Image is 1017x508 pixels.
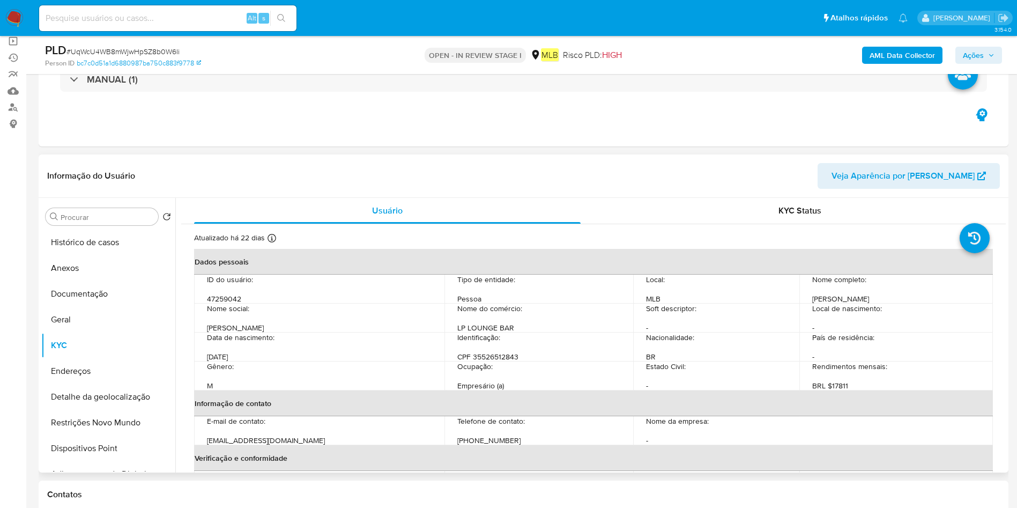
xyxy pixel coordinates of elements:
[407,463,463,473] p: Sujeito obrigado :
[45,58,75,68] b: Person ID
[194,233,265,243] p: Atualizado há 22 dias
[407,360,442,370] p: Ocupação :
[248,13,256,23] span: Alt
[207,416,330,426] p: [EMAIL_ADDRESS][DOMAIN_NAME]
[476,308,533,318] p: LP LOUNGE BAR
[818,163,1000,189] button: Veja Aparência por [PERSON_NAME]
[41,436,175,461] button: Dispositivos Point
[541,48,559,61] em: MLB
[207,283,253,292] p: ID do usuário :
[674,411,676,421] p: -
[279,334,301,344] p: [DATE]
[41,307,175,333] button: Geral
[262,13,265,23] span: s
[778,204,821,217] span: KYC Status
[238,360,244,370] p: M
[41,255,175,281] button: Anexos
[607,283,626,292] p: Local :
[207,407,265,416] p: E-mail de contato :
[41,358,175,384] button: Endereços
[881,308,883,318] p: -
[207,308,249,318] p: Nome social :
[194,249,993,275] th: Dados pessoais
[830,12,888,24] span: Atalhos rápidos
[807,334,869,344] p: País de residência :
[602,49,622,61] span: HIGH
[41,333,175,358] button: KYC
[61,212,154,222] input: Procurar
[45,41,66,58] b: PLD
[41,384,175,410] button: Detalhe da geolocalização
[469,283,494,292] p: Pessoa
[870,47,935,64] b: AML Data Collector
[372,204,403,217] span: Usuário
[47,171,135,181] h1: Informação do Usuário
[254,308,313,318] p: [PERSON_NAME]
[257,283,292,292] p: 47259042
[807,360,882,370] p: Rendimentos mensais :
[862,47,942,64] button: AML Data Collector
[807,463,892,473] p: Tipo de Confirmação PEP :
[207,334,274,344] p: Data de nascimento :
[479,411,544,421] p: [PHONE_NUMBER]
[407,308,472,318] p: Nome do comércio :
[899,13,908,23] a: Notificações
[933,13,994,23] p: juliane.miranda@mercadolivre.com
[873,334,875,344] p: -
[467,463,469,473] p: -
[194,429,993,455] th: Verificação e conformidade
[66,46,180,57] span: # UqWcU4WB8mWjwHpSZ8b0W6li
[630,283,645,292] p: MLB
[41,281,175,307] button: Documentação
[41,230,175,255] button: Histórico de casos
[994,25,1012,34] span: 3.154.0
[651,360,653,370] p: -
[39,11,296,25] input: Pesquise usuários ou casos...
[447,360,496,370] p: Empresário (a)
[207,360,234,370] p: Gênero :
[41,410,175,436] button: Restrições Novo Mundo
[270,11,292,26] button: search-icon
[955,47,1002,64] button: Ações
[50,212,58,221] button: Procurar
[47,489,1000,500] h1: Contatos
[886,360,922,370] p: BRL $17811
[963,47,984,64] span: Ações
[832,163,975,189] span: Veja Aparência por [PERSON_NAME]
[194,378,993,403] th: Informação de contato
[454,334,516,344] p: CPF 35526512843
[998,12,1009,24] a: Sair
[41,461,175,487] button: Adiantamentos de Dinheiro
[607,334,655,344] p: Nacionalidade :
[807,283,861,292] p: Nome completo :
[407,411,474,421] p: Telefone de contato :
[425,48,526,63] p: OPEN - IN REVIEW STAGE I
[256,463,281,473] p: verified
[77,58,201,68] a: bc7c0d51a1d6880987ba750c883f9778
[87,73,138,85] h3: MANUAL (1)
[607,360,647,370] p: Estado Civil :
[407,283,465,292] p: Tipo de entidade :
[896,463,899,473] p: -
[865,283,924,292] p: [PERSON_NAME]
[60,67,987,92] div: MANUAL (1)
[563,49,622,61] span: Risco PLD:
[607,463,670,473] p: PEP confirmado :
[407,334,450,344] p: Identificação :
[607,308,657,318] p: Soft descriptor :
[607,411,670,421] p: Nome da empresa :
[162,212,171,224] button: Retornar ao pedido padrão
[662,308,664,318] p: -
[659,334,669,344] p: BR
[807,308,877,318] p: Local de nascimento :
[207,463,251,473] p: Nível de KYC :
